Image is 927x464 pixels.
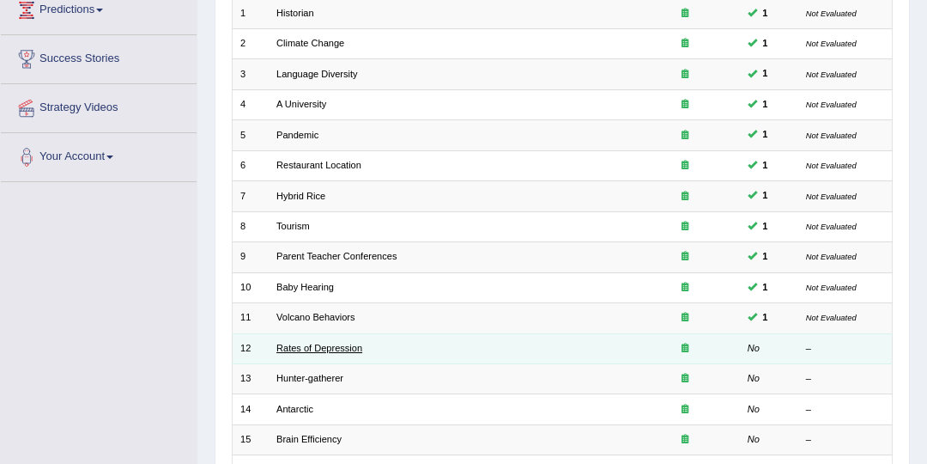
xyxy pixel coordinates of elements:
span: You can still take this question [757,97,773,113]
div: Exam occurring question [638,7,731,21]
a: Tourism [276,221,310,231]
small: Not Evaluated [806,192,857,201]
div: Exam occurring question [638,98,731,112]
a: Rates of Depression [276,343,362,353]
span: You can still take this question [757,219,773,235]
div: Exam occurring question [638,250,731,264]
small: Not Evaluated [806,313,857,322]
em: No [748,404,760,414]
a: Parent Teacher Conferences [276,251,397,261]
div: Exam occurring question [638,342,731,356]
td: 8 [232,211,269,241]
td: 3 [232,59,269,89]
a: Restaurant Location [276,160,361,170]
td: 5 [232,120,269,150]
td: 10 [232,272,269,302]
td: 12 [232,333,269,363]
td: 9 [232,242,269,272]
div: – [806,433,884,447]
a: Success Stories [1,35,197,78]
td: 7 [232,181,269,211]
div: Exam occurring question [638,68,731,82]
a: Hunter-gatherer [276,373,343,383]
a: Language Diversity [276,69,358,79]
td: 14 [232,394,269,424]
em: No [748,434,760,444]
div: – [806,403,884,417]
a: A University [276,99,326,109]
div: Exam occurring question [638,190,731,204]
a: Strategy Videos [1,84,197,127]
td: 15 [232,424,269,455]
em: No [748,343,760,353]
div: Exam occurring question [638,159,731,173]
span: You can still take this question [757,66,773,82]
a: Your Account [1,133,197,176]
a: Pandemic [276,130,318,140]
small: Not Evaluated [806,161,857,170]
em: No [748,373,760,383]
div: – [806,372,884,386]
div: Exam occurring question [638,220,731,234]
span: You can still take this question [757,6,773,21]
div: Exam occurring question [638,281,731,295]
a: Hybrid Rice [276,191,325,201]
div: Exam occurring question [638,37,731,51]
small: Not Evaluated [806,222,857,231]
small: Not Evaluated [806,100,857,109]
a: Historian [276,8,314,18]
small: Not Evaluated [806,9,857,18]
div: Exam occurring question [638,129,731,143]
span: You can still take this question [757,249,773,265]
small: Not Evaluated [806,131,857,140]
span: You can still take this question [757,310,773,326]
a: Brain Efficiency [276,434,342,444]
span: You can still take this question [757,188,773,204]
td: 2 [232,28,269,58]
td: 6 [232,150,269,180]
div: Exam occurring question [638,311,731,325]
a: Antarctic [276,404,313,414]
a: Climate Change [276,38,344,48]
span: You can still take this question [757,158,773,174]
small: Not Evaluated [806,252,857,261]
small: Not Evaluated [806,283,857,292]
a: Volcano Behaviors [276,312,355,322]
td: 11 [232,303,269,333]
div: – [806,342,884,356]
td: 13 [232,364,269,394]
a: Baby Hearing [276,282,334,292]
span: You can still take this question [757,280,773,296]
td: 4 [232,89,269,119]
div: Exam occurring question [638,372,731,386]
small: Not Evaluated [806,70,857,79]
div: Exam occurring question [638,433,731,447]
small: Not Evaluated [806,39,857,48]
div: Exam occurring question [638,403,731,417]
span: You can still take this question [757,36,773,52]
span: You can still take this question [757,127,773,143]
